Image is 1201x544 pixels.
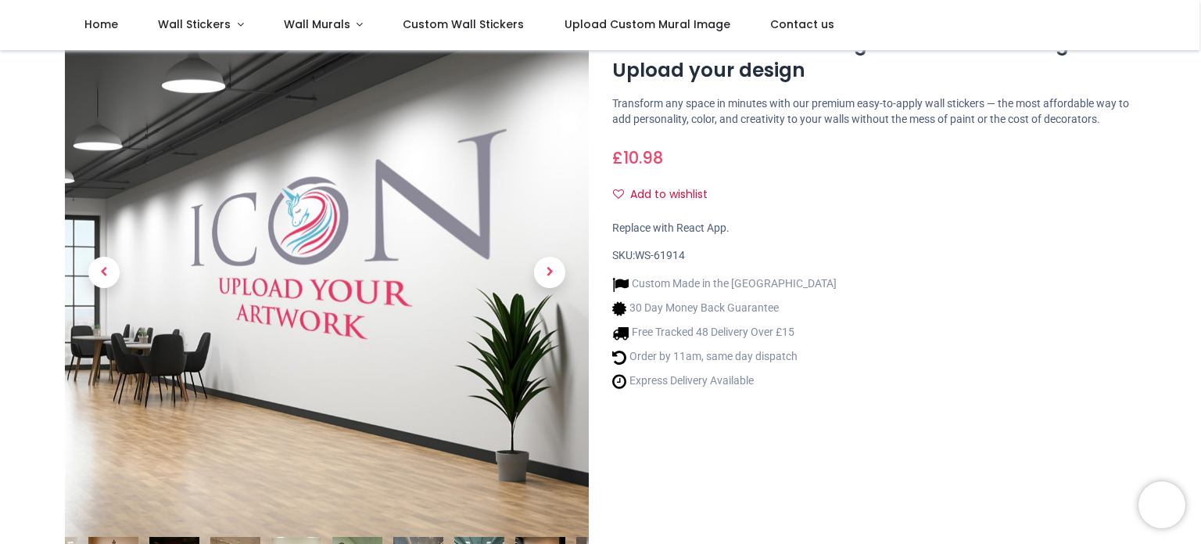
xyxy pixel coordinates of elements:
i: Add to wishlist [613,189,624,200]
div: SKU: [612,248,1136,264]
span: Upload Custom Mural Image [565,16,730,32]
a: Next [511,101,589,444]
a: Previous [65,101,143,444]
span: WS-61914 [635,249,685,261]
iframe: Brevo live chat [1138,481,1185,528]
span: Wall Stickers [158,16,231,32]
span: Contact us [770,16,834,32]
li: Order by 11am, same day dispatch [612,349,837,366]
span: Previous [88,257,120,288]
span: Next [534,257,565,288]
li: 30 Day Money Back Guarantee [612,301,837,317]
span: Wall Murals [284,16,350,32]
li: Custom Made in the [GEOGRAPHIC_DATA] [612,276,837,293]
span: Custom Wall Stickers [403,16,524,32]
li: Free Tracked 48 Delivery Over £15 [612,325,837,341]
span: £ [612,146,663,169]
div: Replace with React App. [612,221,1136,236]
li: Express Delivery Available [612,373,837,390]
span: 10.98 [623,146,663,169]
p: Transform any space in minutes with our premium easy-to-apply wall stickers — the most affordable... [612,96,1136,127]
button: Add to wishlistAdd to wishlist [612,182,721,208]
span: Home [84,16,118,32]
h1: Custom Wall Sticker - Logo or Artwork Printing - Upload your design [612,31,1136,85]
